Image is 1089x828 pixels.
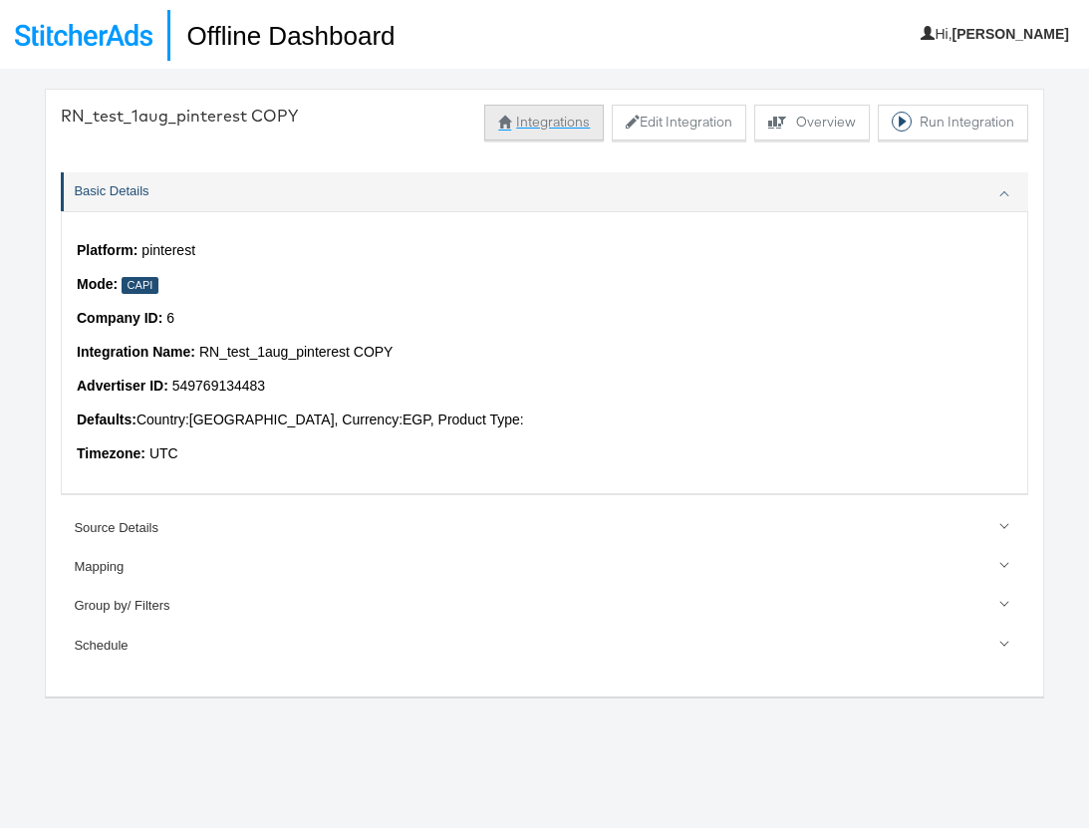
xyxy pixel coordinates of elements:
[77,276,118,292] strong: Mode:
[74,182,1017,201] div: Basic Details
[77,310,162,326] strong: Company ID:
[484,105,604,140] button: Integrations
[77,343,1012,363] p: RN_test_1aug_pinterest COPY
[77,241,1012,261] p: pinterest
[754,105,870,140] button: Overview
[61,211,1028,493] div: Basic Details
[74,519,1017,538] div: Source Details
[77,242,137,258] strong: Platform:
[61,587,1028,626] a: Group by/ Filters
[61,626,1028,665] a: Schedule
[612,105,746,140] button: Edit Integration
[74,637,1017,656] div: Schedule
[74,558,1017,577] div: Mapping
[77,377,1012,397] p: 549769134483
[122,277,158,294] div: Capi
[77,444,1012,464] p: UTC
[953,26,1069,42] b: [PERSON_NAME]
[61,172,1028,211] a: Basic Details
[77,344,195,360] strong: Integration Name:
[167,10,395,61] h1: Offline Dashboard
[61,105,298,128] div: RN_test_1aug_pinterest COPY
[878,105,1028,140] button: Run Integration
[15,24,152,46] img: StitcherAds
[61,548,1028,587] a: Mapping
[77,412,136,427] strong: Defaults:
[77,309,1012,329] p: 6
[77,411,1012,430] p: Country: [GEOGRAPHIC_DATA] , Currency: EGP , Product Type:
[77,445,145,461] strong: Timezone:
[74,597,1017,616] div: Group by/ Filters
[61,508,1028,547] a: Source Details
[77,378,168,394] strong: Advertiser ID :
